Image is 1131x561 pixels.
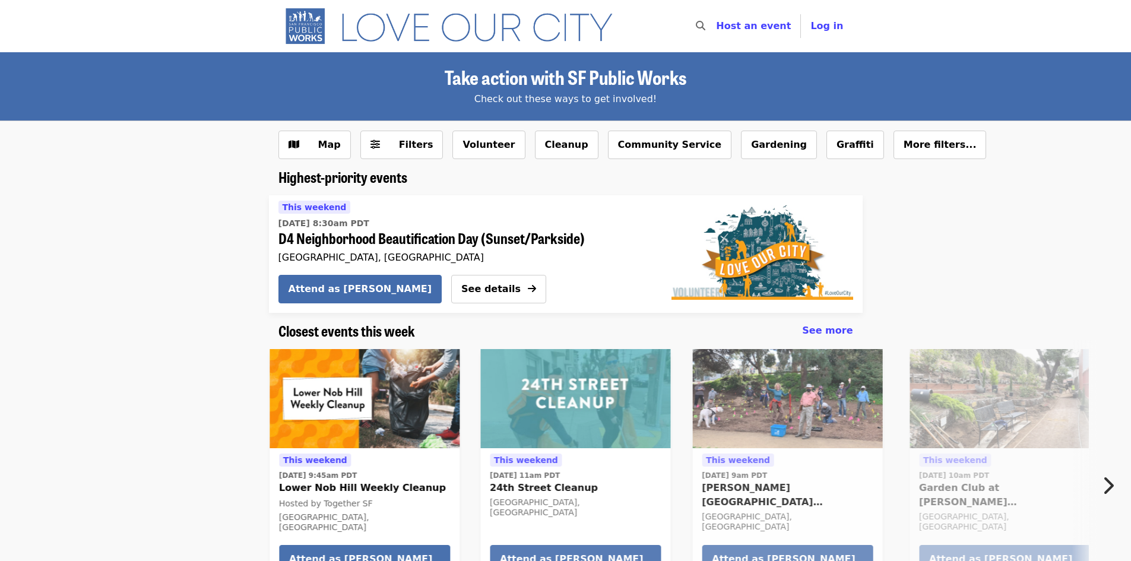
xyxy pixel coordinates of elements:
i: chevron-right icon [1102,474,1114,497]
span: This weekend [923,455,987,465]
button: More filters... [894,131,987,159]
time: [DATE] 11am PDT [490,470,560,481]
span: D4 Neighborhood Beautification Day (Sunset/Parkside) [278,230,643,247]
a: Lower Nob Hill Weekly Cleanup [270,349,460,449]
img: Garden Club at Burrows Pocket Park and The Green In-Between organized by SF Public Works [910,349,1100,449]
a: Host an event [716,20,791,31]
button: Log in [801,14,853,38]
button: Show map view [278,131,351,159]
span: Take action with SF Public Works [445,63,686,91]
div: [GEOGRAPHIC_DATA], [GEOGRAPHIC_DATA] [279,512,450,533]
div: [GEOGRAPHIC_DATA], [GEOGRAPHIC_DATA] [702,512,873,532]
input: Search [712,12,722,40]
span: Filters [399,139,433,150]
span: [PERSON_NAME][GEOGRAPHIC_DATA] [PERSON_NAME] Beautification Day [702,481,873,509]
i: sliders-h icon [370,139,380,150]
img: Glen Park Greenway Beautification Day organized by SF Public Works [692,349,882,449]
a: 24th Street Cleanup [480,349,670,449]
button: Next item [1092,469,1131,502]
a: See details for "Lower Nob Hill Weekly Cleanup" [279,453,450,535]
button: See details [451,275,546,303]
span: Garden Club at [PERSON_NAME][GEOGRAPHIC_DATA] and The Green In-Between [919,481,1090,509]
div: [GEOGRAPHIC_DATA], [GEOGRAPHIC_DATA] [278,252,643,263]
span: This weekend [706,455,770,465]
a: Closest events this week [278,322,415,340]
button: Attend as [PERSON_NAME] [278,275,442,303]
span: More filters... [904,139,977,150]
img: SF Public Works - Home [278,7,631,45]
span: 24th Street Cleanup [490,481,661,495]
button: Gardening [741,131,817,159]
i: arrow-right icon [528,283,536,294]
span: Attend as [PERSON_NAME] [289,282,432,296]
a: D4 Neighborhood Beautification Day (Sunset/Parkside) [662,195,863,313]
span: Hosted by Together SF [279,499,373,508]
div: Check out these ways to get involved! [278,92,853,106]
a: Glen Park Greenway Beautification Day [692,349,882,449]
span: See more [802,325,853,336]
span: See details [461,283,521,294]
span: This weekend [283,202,347,212]
a: Garden Club at Burrows Pocket Park and The Green In-Between [910,349,1100,449]
span: This weekend [494,455,558,465]
span: Lower Nob Hill Weekly Cleanup [279,481,450,495]
button: Cleanup [535,131,598,159]
a: See details for "24th Street Cleanup" [490,453,661,520]
time: [DATE] 9am PDT [702,470,767,481]
span: Highest-priority events [278,166,407,187]
a: See more [802,324,853,338]
a: See details for "D4 Neighborhood Beautification Day (Sunset/Parkside)" [278,200,643,265]
a: See details for "Garden Club at Burrows Pocket Park and The Green In-Between" [919,453,1090,534]
img: D4 Neighborhood Beautification Day (Sunset/Parkside) organized by SF Public Works [671,205,853,300]
button: Volunteer [452,131,525,159]
span: Log in [810,20,843,31]
button: Graffiti [826,131,884,159]
button: Filters (0 selected) [360,131,443,159]
div: Closest events this week [269,322,863,340]
time: [DATE] 8:30am PDT [278,217,369,230]
div: [GEOGRAPHIC_DATA], [GEOGRAPHIC_DATA] [919,512,1090,532]
span: Closest events this week [278,320,415,341]
img: 24th Street Cleanup organized by SF Public Works [480,349,670,449]
a: See details for "Glen Park Greenway Beautification Day" [702,453,873,534]
i: search icon [696,20,705,31]
img: Lower Nob Hill Weekly Cleanup organized by Together SF [270,349,460,449]
time: [DATE] 10am PDT [919,470,989,481]
time: [DATE] 9:45am PDT [279,470,357,481]
i: map icon [289,139,299,150]
span: This weekend [283,455,347,465]
button: Community Service [608,131,732,159]
div: [GEOGRAPHIC_DATA], [GEOGRAPHIC_DATA] [490,497,661,518]
span: Map [318,139,341,150]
